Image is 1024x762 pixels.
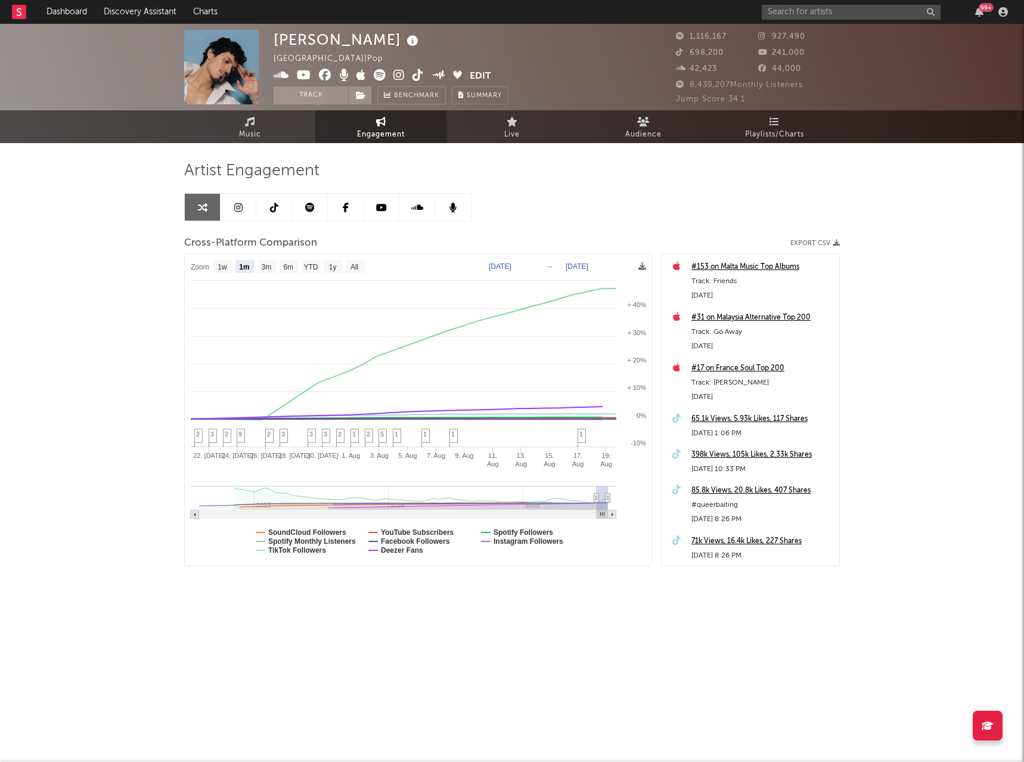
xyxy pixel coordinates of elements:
span: 2 [196,430,200,438]
text: + 40% [628,301,647,308]
text: 22. [DATE] [193,452,225,459]
text: [DATE] [566,262,588,271]
text: Facebook Followers [381,537,450,546]
span: 1 [451,430,455,438]
text: 19. Aug [600,452,612,467]
text: 3. Aug [370,452,389,459]
text: 0% [637,412,646,419]
text: Zoom [191,263,209,271]
a: #17 on France Soul Top 200 [691,361,833,376]
text: 15. Aug [544,452,556,467]
text: 28. [DATE] [278,452,310,459]
a: #153 on Malta Music Top Albums [691,260,833,274]
span: 9 [238,430,242,438]
text: -10% [631,439,646,447]
span: Engagement [357,128,405,142]
text: + 10% [628,384,647,391]
span: Benchmark [394,89,439,103]
span: 8,439,207 Monthly Listeners [676,81,803,89]
div: [DATE] 8:26 PM [691,549,833,563]
span: 1 [579,430,583,438]
div: [DATE] 10:33 PM [691,462,833,476]
span: Artist Engagement [184,164,319,178]
div: Track: Go Away [691,325,833,339]
text: 5. Aug [398,452,417,459]
div: Track: [PERSON_NAME] [691,376,833,390]
text: 1. Aug [342,452,360,459]
div: [DATE] 8:26 PM [691,512,833,526]
div: #queerbaiting [691,498,833,512]
span: 2 [338,430,342,438]
text: 1w [218,263,227,271]
span: Summary [467,92,502,99]
a: Music [184,110,315,143]
text: 24. [DATE] [222,452,253,459]
span: 1 [423,430,427,438]
text: YouTube Subscribers [381,528,454,537]
text: SoundCloud Followers [268,528,346,537]
div: [DATE] [691,390,833,404]
a: Live [446,110,578,143]
a: Engagement [315,110,446,143]
div: [DATE] 1:06 PM [691,426,833,441]
button: 99+ [975,7,983,17]
text: + 20% [628,357,647,364]
span: 1,116,167 [676,33,727,41]
span: Audience [625,128,662,142]
span: 44,000 [758,65,801,73]
a: 65.1k Views, 5.93k Likes, 117 Shares [691,412,833,426]
text: 1y [329,263,337,271]
span: 5 [380,430,384,438]
div: [PERSON_NAME] [274,30,421,49]
span: 2 [267,430,271,438]
text: TikTok Followers [268,546,326,555]
span: Live [504,128,520,142]
button: Export CSV [790,240,840,247]
span: Jump Score: 34.1 [676,95,745,103]
input: Search for artists [762,5,941,20]
div: [DATE] [691,289,833,303]
span: 1 [395,430,398,438]
span: 2 [367,430,370,438]
text: 13. Aug [516,452,527,467]
button: Summary [452,86,508,104]
span: 241,000 [758,49,805,57]
span: 3 [210,430,214,438]
a: Playlists/Charts [709,110,840,143]
text: Spotify Monthly Listeners [268,537,356,546]
text: 17. Aug [572,452,584,467]
div: 99 + [979,3,994,12]
a: Audience [578,110,709,143]
div: Track: Friends [691,274,833,289]
text: 26. [DATE] [250,452,281,459]
div: [GEOGRAPHIC_DATA] | Pop [274,52,397,66]
a: 71k Views, 16.4k Likes, 227 Shares [691,534,833,549]
a: 85.8k Views, 20.8k Likes, 407 Shares [691,484,833,498]
a: 398k Views, 105k Likes, 2.33k Shares [691,448,833,462]
text: Spotify Followers [494,528,553,537]
span: Playlists/Charts [745,128,804,142]
text: 1m [239,263,249,271]
span: Cross-Platform Comparison [184,236,317,250]
button: Edit [470,69,491,84]
span: 3 [309,430,313,438]
text: 3m [262,263,272,271]
span: 927,490 [758,33,805,41]
text: 11. Aug [487,452,499,467]
text: 9. Aug [455,452,474,459]
span: 3 [324,430,327,438]
span: 42,423 [676,65,717,73]
a: #31 on Malaysia Alternative Top 200 [691,311,833,325]
text: Deezer Fans [381,546,423,555]
text: Instagram Followers [494,537,563,546]
div: [DATE] [691,339,833,354]
text: All [350,263,358,271]
text: 7. Aug [427,452,445,459]
text: 6m [284,263,294,271]
text: [DATE] [489,262,511,271]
